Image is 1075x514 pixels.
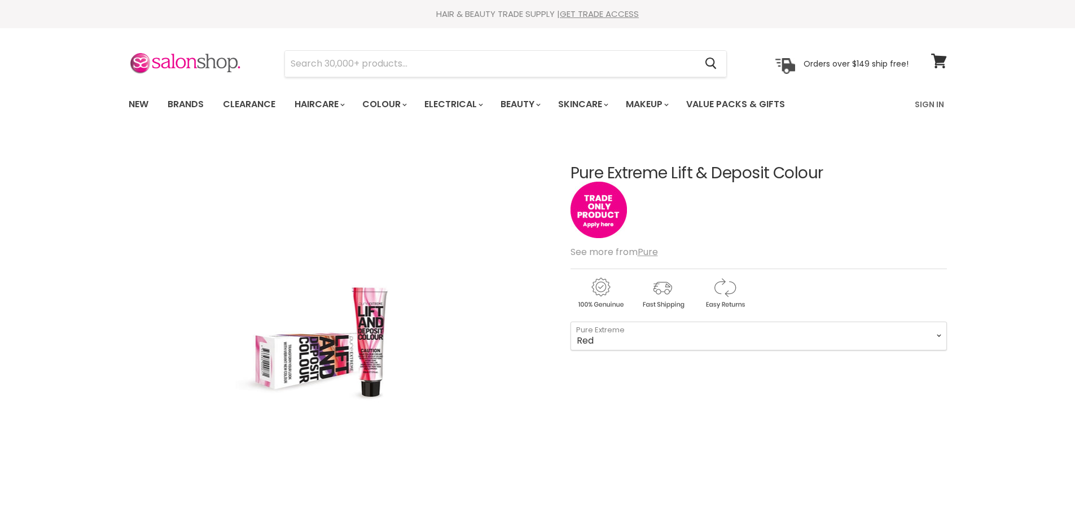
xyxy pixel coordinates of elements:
a: Brands [159,93,212,116]
input: Search [285,51,696,77]
img: genuine.gif [571,276,630,310]
a: Pure [638,245,658,258]
a: Clearance [214,93,284,116]
a: GET TRADE ACCESS [560,8,639,20]
ul: Main menu [120,88,851,121]
button: Search [696,51,726,77]
a: Haircare [286,93,352,116]
div: HAIR & BEAUTY TRADE SUPPLY | [115,8,961,20]
nav: Main [115,88,961,121]
span: See more from [571,245,658,258]
a: Beauty [492,93,547,116]
a: Electrical [416,93,490,116]
a: Value Packs & Gifts [678,93,793,116]
a: New [120,93,157,116]
a: Sign In [908,93,951,116]
form: Product [284,50,727,77]
a: Skincare [550,93,615,116]
p: Orders over $149 ship free! [804,58,909,68]
h1: Pure Extreme Lift & Deposit Colour [571,165,947,182]
a: Makeup [617,93,675,116]
img: tradeonly_small.jpg [571,182,627,238]
img: shipping.gif [633,276,692,310]
a: Colour [354,93,414,116]
img: returns.gif [695,276,754,310]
